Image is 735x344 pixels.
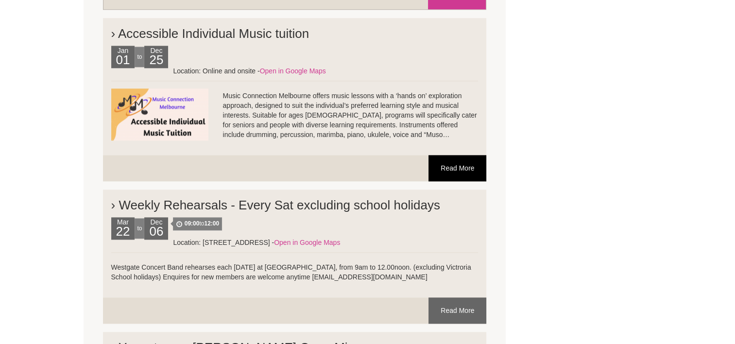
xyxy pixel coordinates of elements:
[114,55,133,68] h2: 01
[111,217,135,240] div: Mar
[111,17,479,46] h2: › Accessible Individual Music tuition
[144,46,168,68] div: Dec
[260,67,326,75] a: Open in Google Maps
[111,91,479,139] p: Music Connection Melbourne offers music lessons with a ‘hands on’ exploration approach, designed ...
[111,188,479,217] h2: › Weekly Rehearsals - Every Sat excluding school holidays
[111,238,479,247] div: Location: [STREET_ADDRESS] -
[111,66,479,76] div: Location: Online and onsite -
[111,262,479,282] p: Westgate Concert Band rehearses each [DATE] at [GEOGRAPHIC_DATA], from 9am to 12.00noon. (excludi...
[144,217,168,240] div: Dec
[204,220,219,227] strong: 12:00
[173,217,222,230] span: to
[147,227,166,240] h2: 06
[135,218,144,239] div: to
[111,46,135,68] div: Jan
[135,47,144,67] div: to
[147,55,166,68] h2: 25
[274,239,340,246] a: Open in Google Maps
[428,297,486,324] a: Read More
[185,220,200,227] strong: 09:00
[114,227,133,240] h2: 22
[111,88,208,140] img: music_connection_melbourne_class_banner.png
[428,155,486,181] a: Read More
